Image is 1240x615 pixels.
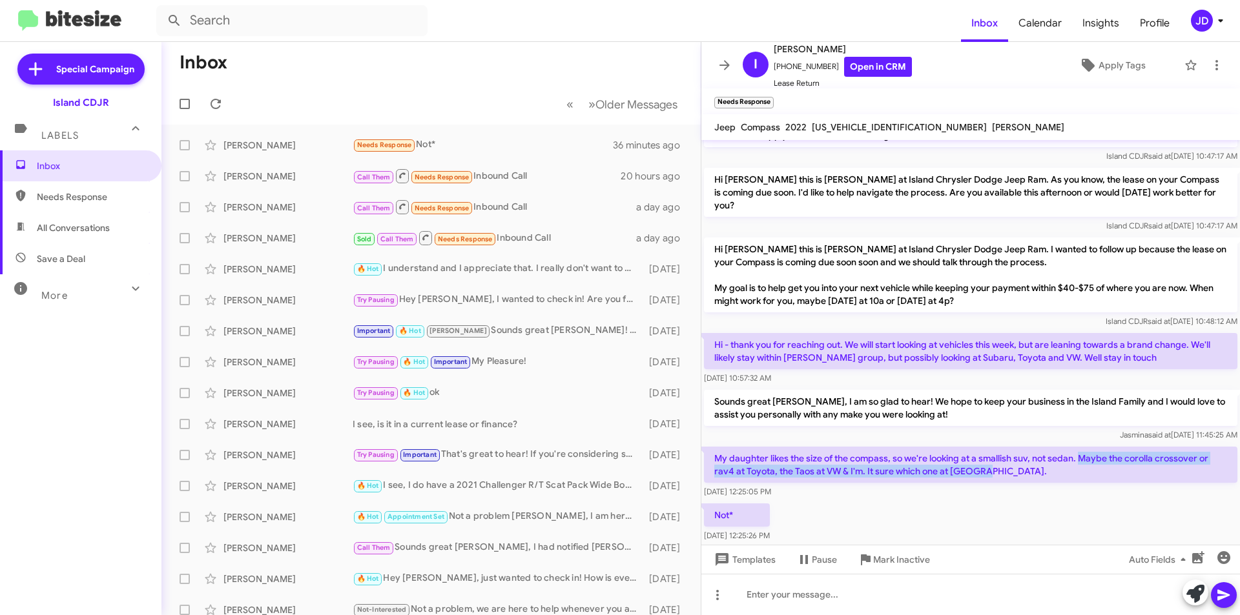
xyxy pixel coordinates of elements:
span: 🔥 Hot [357,265,379,273]
div: Island CDJR [53,96,109,109]
a: Insights [1072,5,1130,42]
div: Sounds great [PERSON_NAME], I had notified [PERSON_NAME]. Was he able to reach you? [353,540,643,555]
div: [DATE] [643,325,690,338]
p: Hi - thank you for reaching out. We will start looking at vehicles this week, but are leaning tow... [704,333,1237,369]
span: 🔥 Hot [403,358,425,366]
div: [PERSON_NAME] [223,325,353,338]
div: [DATE] [643,479,690,492]
span: All Conversations [37,221,110,234]
div: [DATE] [643,263,690,276]
span: Save a Deal [37,252,85,265]
h1: Inbox [180,52,227,73]
div: Inbound Call [353,199,636,215]
span: Needs Response [415,204,470,212]
span: Jeep [714,121,736,133]
span: Profile [1130,5,1180,42]
button: Pause [786,548,847,571]
span: Try Pausing [357,450,395,459]
span: Needs Response [415,173,470,181]
span: I [754,54,758,75]
div: [PERSON_NAME] [223,479,353,492]
div: [PERSON_NAME] [223,263,353,276]
span: [DATE] 10:57:32 AM [704,373,771,383]
div: [PERSON_NAME] [223,510,353,523]
span: 🔥 Hot [403,388,425,397]
div: ok [353,385,643,400]
a: Calendar [1008,5,1072,42]
div: [PERSON_NAME] [223,232,353,245]
button: Apply Tags [1046,54,1178,77]
span: Island CDJR [DATE] 10:48:12 AM [1106,316,1237,326]
a: Inbox [961,5,1008,42]
div: Sounds great [PERSON_NAME]! Sorry for the delayed responses its been a busy weekend here! Let me ... [353,323,643,338]
p: My daughter likes the size of the compass, so we're looking at a smallish suv, not sedan. Maybe t... [704,447,1237,483]
span: Not-Interested [357,605,407,614]
span: Important [434,358,468,366]
span: Pause [812,548,837,571]
div: [PERSON_NAME] [223,170,353,183]
span: Apply Tags [1099,54,1146,77]
span: Sold [357,235,372,243]
span: Try Pausing [357,388,395,397]
div: 20 hours ago [621,170,690,183]
span: said at [1148,430,1171,439]
span: Templates [712,548,776,571]
span: Needs Response [357,141,412,149]
button: Mark Inactive [847,548,940,571]
nav: Page navigation example [559,91,685,117]
span: Important [357,327,391,335]
div: [PERSON_NAME] [223,572,353,585]
a: Open in CRM [844,57,912,77]
div: I see, is it in a current lease or finance? [353,418,643,430]
div: [PERSON_NAME] [223,449,353,461]
div: I see, I do have a 2021 Challenger R/T Scat Pack Wide Body at around $47,000 but I will keep my e... [353,478,643,493]
span: Try Pausing [357,358,395,366]
div: Not a problem [PERSON_NAME], I am here to help whenever you are ready! [353,509,643,524]
small: Needs Response [714,97,774,108]
p: Hi [PERSON_NAME] this is [PERSON_NAME] at Island Chrysler Dodge Jeep Ram. I wanted to follow up b... [704,237,1237,312]
div: Inbound Call [353,168,621,184]
span: [US_VEHICLE_IDENTIFICATION_NUMBER] [812,121,987,133]
span: Island CDJR [DATE] 10:47:17 AM [1106,151,1237,161]
div: [PERSON_NAME] [223,201,353,214]
span: Jasmina [DATE] 11:45:25 AM [1120,430,1237,439]
span: Special Campaign [56,63,134,76]
span: Compass [741,121,780,133]
div: [DATE] [643,572,690,585]
span: [DATE] 12:25:26 PM [704,530,770,540]
input: Search [156,5,428,36]
span: Auto Fields [1129,548,1191,571]
div: a day ago [636,232,690,245]
span: » [588,96,595,112]
div: [DATE] [643,541,690,554]
span: said at [1148,316,1170,326]
div: I understand and I appreciate that. I really don't want to mislead you in any way an I appreciate... [353,261,643,276]
button: Next [581,91,685,117]
span: Try Pausing [357,296,395,304]
span: Appointment Set [387,512,444,521]
span: said at [1148,221,1171,230]
span: Labels [41,130,79,141]
span: Inbox [37,159,147,172]
span: Call Them [380,235,414,243]
div: [PERSON_NAME] [223,139,353,152]
span: 🔥 Hot [357,481,379,490]
span: Needs Response [438,235,493,243]
button: Auto Fields [1119,548,1201,571]
div: [PERSON_NAME] [223,541,353,554]
span: 🔥 Hot [357,512,379,521]
div: [PERSON_NAME] [223,387,353,399]
span: [PHONE_NUMBER] [774,57,912,77]
span: 2022 [785,121,807,133]
span: Call Them [357,173,391,181]
div: [DATE] [643,449,690,461]
p: Hi [PERSON_NAME] this is [PERSON_NAME] at Island Chrysler Dodge Jeep Ram. As you know, the lease ... [704,168,1237,217]
div: [PERSON_NAME] [223,418,353,430]
span: Older Messages [595,97,677,112]
div: [DATE] [643,510,690,523]
span: [PERSON_NAME] [992,121,1064,133]
div: [DATE] [643,356,690,368]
